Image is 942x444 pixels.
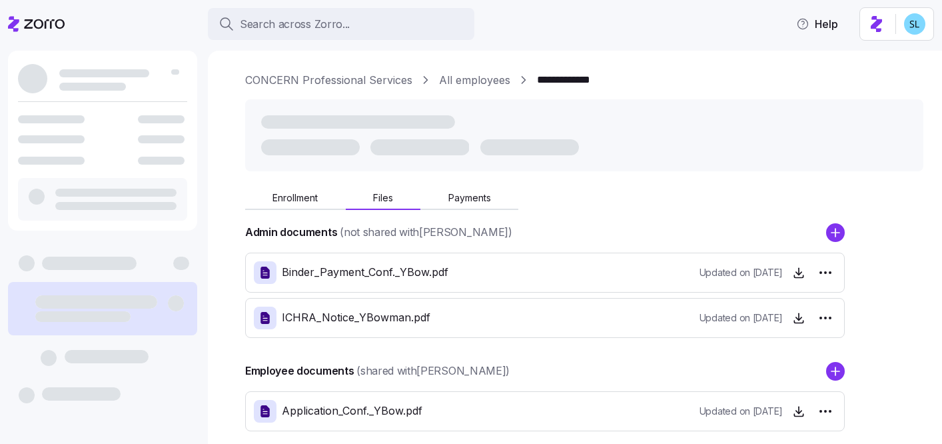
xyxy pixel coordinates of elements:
h4: Admin documents [245,225,337,240]
svg: add icon [826,362,845,381]
span: Binder_Payment_Conf._YBow.pdf [282,264,448,281]
img: 7c620d928e46699fcfb78cede4daf1d1 [904,13,925,35]
span: Updated on [DATE] [700,405,783,418]
span: Updated on [DATE] [700,266,783,279]
button: Search across Zorro... [208,8,474,40]
svg: add icon [826,223,845,242]
a: CONCERN Professional Services [245,72,412,89]
span: ICHRA_Notice_YBowman.pdf [282,309,430,326]
span: (shared with [PERSON_NAME] ) [356,363,510,379]
button: Help [785,11,849,37]
span: Files [373,193,393,203]
span: Payments [448,193,491,203]
span: Enrollment [272,193,318,203]
span: (not shared with [PERSON_NAME] ) [340,224,512,241]
span: Updated on [DATE] [700,311,783,325]
h4: Employee documents [245,363,354,379]
span: Help [796,16,838,32]
a: All employees [439,72,510,89]
span: Search across Zorro... [240,16,350,33]
span: Application_Conf._YBow.pdf [282,403,422,419]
